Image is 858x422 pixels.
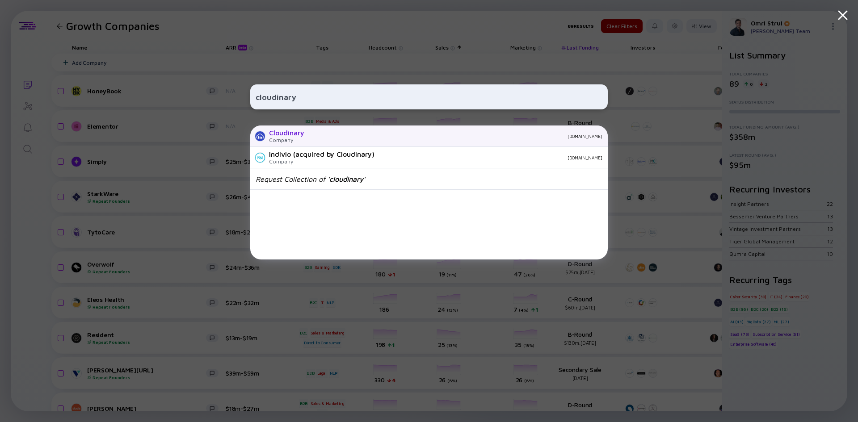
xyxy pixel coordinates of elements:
div: [DOMAIN_NAME] [382,155,602,160]
div: Indivio (acquired by Cloudinary) [269,150,374,158]
div: [DOMAIN_NAME] [311,134,602,139]
div: Request Collection of ' ' [256,175,365,183]
div: Cloudinary [269,129,304,137]
span: cloudinary [329,175,363,183]
div: Company [269,137,304,143]
div: Company [269,158,374,165]
input: Search Company or Investor... [256,89,602,105]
